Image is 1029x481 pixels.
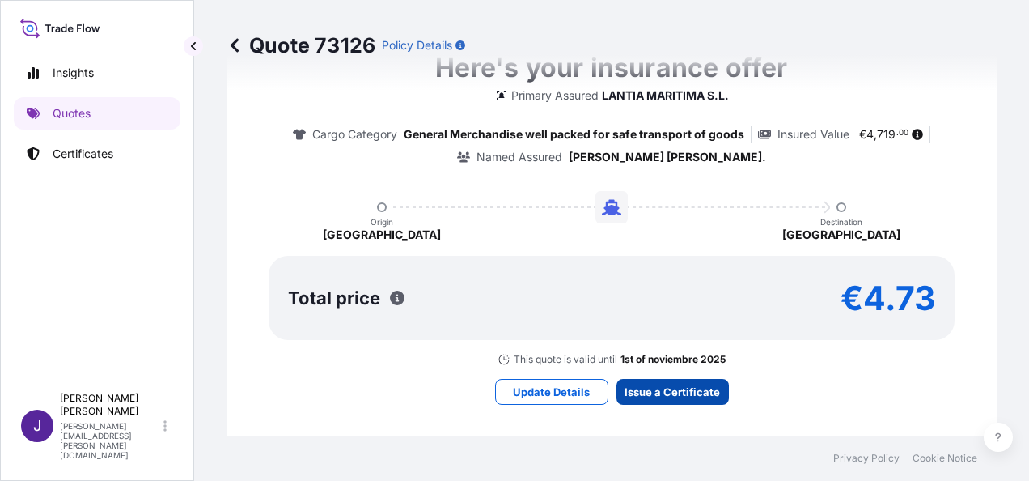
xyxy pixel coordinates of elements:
[514,353,617,366] p: This quote is valid until
[227,32,375,58] p: Quote 73126
[312,126,397,143] p: Cargo Category
[53,65,94,81] p: Insights
[620,353,726,366] p: 1st of noviembre 2025
[14,138,180,170] a: Certificates
[476,149,562,165] p: Named Assured
[820,217,862,227] p: Destination
[323,227,441,243] p: [GEOGRAPHIC_DATA]
[288,290,380,306] p: Total price
[511,87,599,104] p: Primary Assured
[495,379,608,405] button: Update Details
[874,129,877,140] span: ,
[14,97,180,130] a: Quotes
[616,379,729,405] button: Issue a Certificate
[33,418,41,434] span: J
[777,126,849,143] p: Insured Value
[899,130,908,136] span: 00
[53,146,113,162] p: Certificates
[602,87,729,104] p: LANTIA MARITIMA S.L.
[859,129,866,140] span: €
[513,384,590,400] p: Update Details
[841,285,935,311] p: €4.73
[404,126,744,143] p: General Merchandise well packed for safe transport of goods
[896,130,899,136] span: .
[625,384,720,400] p: Issue a Certificate
[371,217,393,227] p: Origin
[14,57,180,89] a: Insights
[60,392,160,418] p: [PERSON_NAME] [PERSON_NAME]
[866,129,874,140] span: 4
[877,129,896,140] span: 719
[569,149,766,165] p: [PERSON_NAME] [PERSON_NAME].
[833,452,900,465] a: Privacy Policy
[382,37,452,53] p: Policy Details
[60,421,160,460] p: [PERSON_NAME][EMAIL_ADDRESS][PERSON_NAME][DOMAIN_NAME]
[782,227,900,243] p: [GEOGRAPHIC_DATA]
[913,452,977,465] a: Cookie Notice
[53,105,91,121] p: Quotes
